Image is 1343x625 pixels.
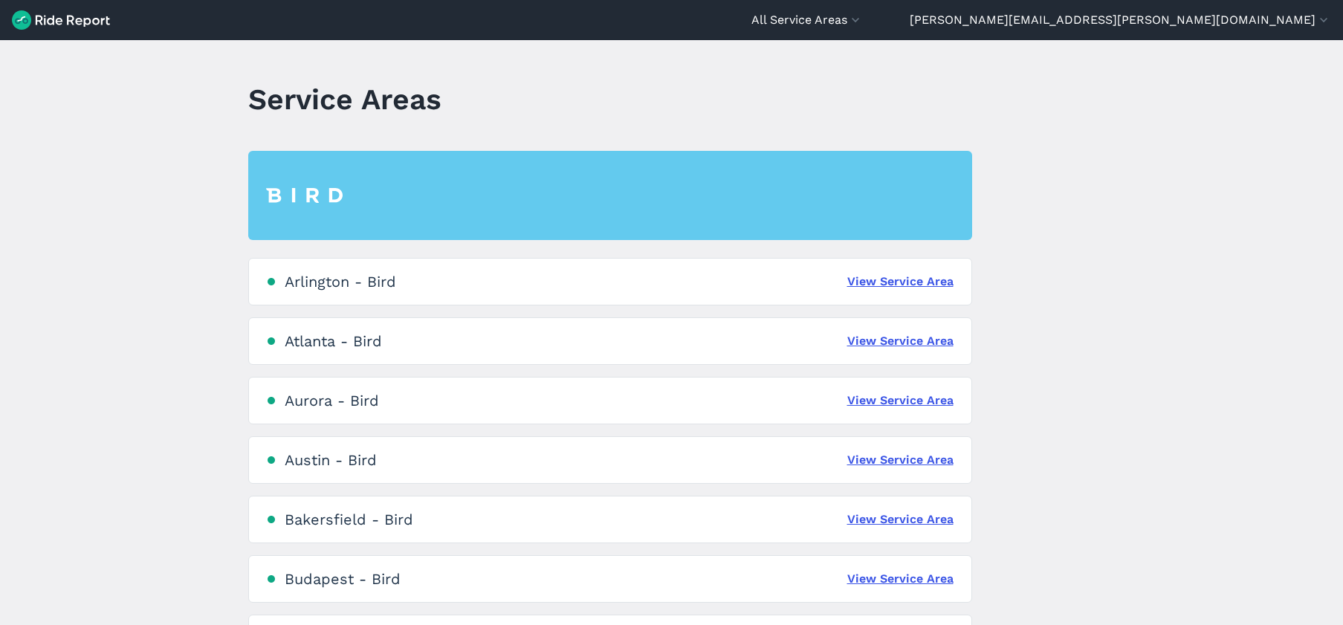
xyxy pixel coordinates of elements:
[285,511,413,528] div: Bakersfield - Bird
[285,273,396,291] div: Arlington - Bird
[285,451,377,469] div: Austin - Bird
[285,332,382,350] div: Atlanta - Bird
[285,392,379,409] div: Aurora - Bird
[248,79,441,120] h1: Service Areas
[751,11,863,29] button: All Service Areas
[847,511,954,528] a: View Service Area
[285,570,401,588] div: Budapest - Bird
[847,332,954,350] a: View Service Area
[847,451,954,469] a: View Service Area
[847,570,954,588] a: View Service Area
[847,273,954,291] a: View Service Area
[910,11,1331,29] button: [PERSON_NAME][EMAIL_ADDRESS][PERSON_NAME][DOMAIN_NAME]
[266,188,343,203] img: Bird
[847,392,954,409] a: View Service Area
[12,10,110,30] img: Ride Report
